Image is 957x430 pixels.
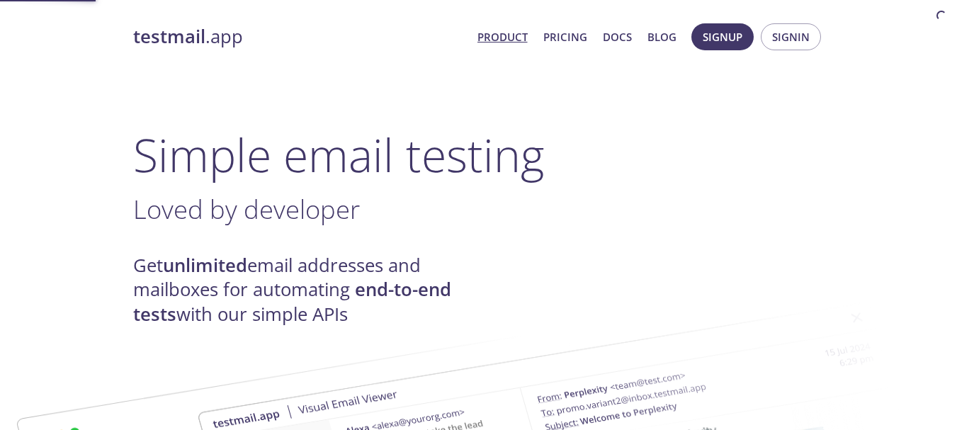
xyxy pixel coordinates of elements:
[133,254,479,327] h4: Get email addresses and mailboxes for automating with our simple APIs
[647,28,676,46] a: Blog
[543,28,587,46] a: Pricing
[772,28,810,46] span: Signin
[133,191,360,227] span: Loved by developer
[703,28,742,46] span: Signup
[691,23,754,50] button: Signup
[133,128,825,182] h1: Simple email testing
[163,253,247,278] strong: unlimited
[133,25,466,49] a: testmail.app
[133,24,205,49] strong: testmail
[761,23,821,50] button: Signin
[603,28,632,46] a: Docs
[133,277,451,326] strong: end-to-end tests
[477,28,528,46] a: Product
